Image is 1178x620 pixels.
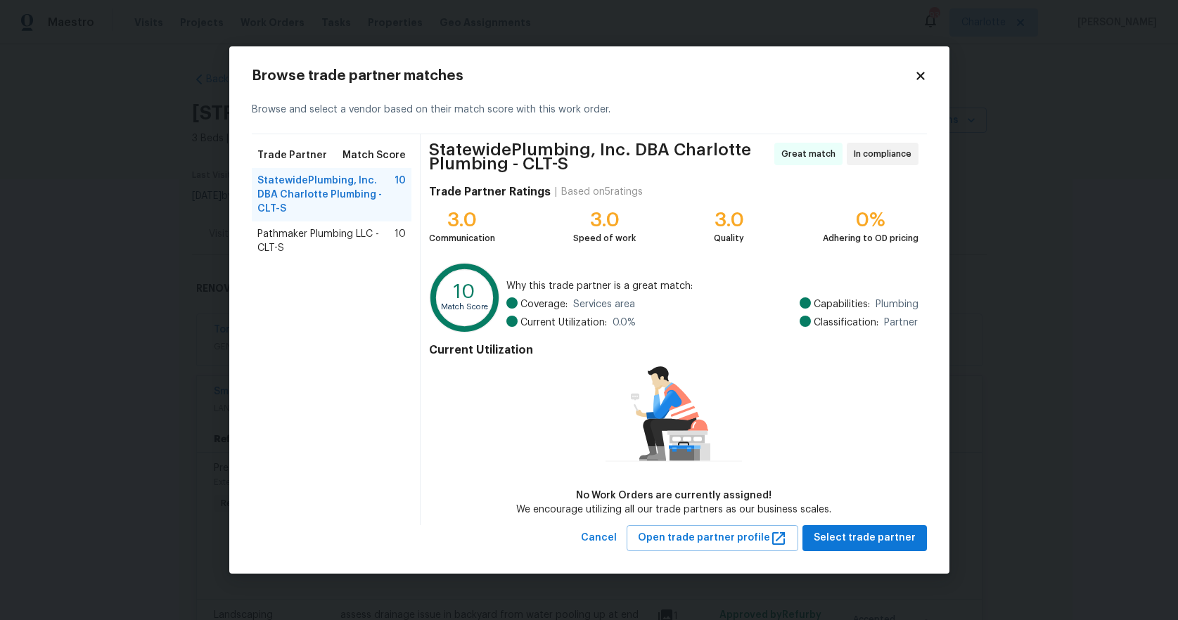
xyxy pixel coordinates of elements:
[520,316,607,330] span: Current Utilization:
[613,316,636,330] span: 0.0 %
[442,304,489,311] text: Match Score
[342,148,406,162] span: Match Score
[506,279,918,293] span: Why this trade partner is a great match:
[627,525,798,551] button: Open trade partner profile
[802,525,927,551] button: Select trade partner
[252,69,914,83] h2: Browse trade partner matches
[395,227,406,255] span: 10
[252,86,927,134] div: Browse and select a vendor based on their match score with this work order.
[814,529,916,547] span: Select trade partner
[516,489,831,503] div: No Work Orders are currently assigned!
[638,529,787,547] span: Open trade partner profile
[429,343,918,357] h4: Current Utilization
[429,143,769,171] span: StatewidePlumbing, Inc. DBA Charlotte Plumbing - CLT-S
[575,525,622,551] button: Cancel
[814,316,878,330] span: Classification:
[257,174,395,216] span: StatewidePlumbing, Inc. DBA Charlotte Plumbing - CLT-S
[823,231,918,245] div: Adhering to OD pricing
[395,174,406,216] span: 10
[454,282,476,302] text: 10
[781,147,841,161] span: Great match
[561,185,643,199] div: Based on 5 ratings
[581,529,617,547] span: Cancel
[520,297,568,311] span: Coverage:
[429,213,495,227] div: 3.0
[573,231,636,245] div: Speed of work
[854,147,917,161] span: In compliance
[714,231,744,245] div: Quality
[876,297,918,311] span: Plumbing
[516,503,831,517] div: We encourage utilizing all our trade partners as our business scales.
[429,231,495,245] div: Communication
[257,148,327,162] span: Trade Partner
[429,185,551,199] h4: Trade Partner Ratings
[884,316,918,330] span: Partner
[573,213,636,227] div: 3.0
[823,213,918,227] div: 0%
[257,227,395,255] span: Pathmaker Plumbing LLC - CLT-S
[551,185,561,199] div: |
[573,297,635,311] span: Services area
[814,297,870,311] span: Capabilities:
[714,213,744,227] div: 3.0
